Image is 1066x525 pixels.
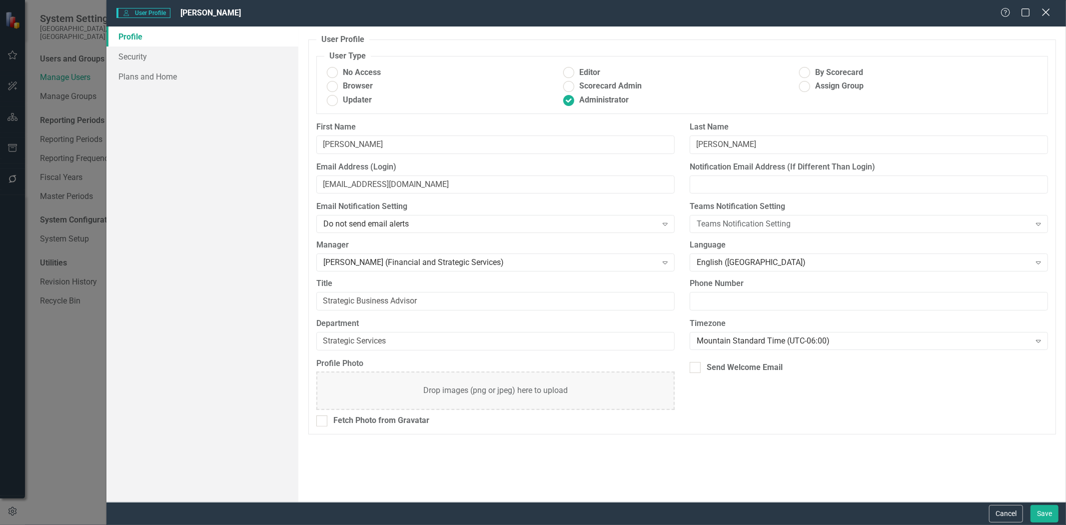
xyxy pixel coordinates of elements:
[316,121,675,133] label: First Name
[690,201,1048,212] label: Teams Notification Setting
[180,8,241,17] span: [PERSON_NAME]
[316,318,675,329] label: Department
[324,50,371,62] legend: User Type
[323,257,657,268] div: [PERSON_NAME] (Financial and Strategic Services)
[316,239,675,251] label: Manager
[106,46,298,66] a: Security
[707,362,783,373] div: Send Welcome Email
[815,80,864,92] span: Assign Group
[316,161,675,173] label: Email Address (Login)
[989,505,1023,522] button: Cancel
[343,67,381,78] span: No Access
[690,239,1048,251] label: Language
[1031,505,1059,522] button: Save
[815,67,863,78] span: By Scorecard
[690,278,1048,289] label: Phone Number
[316,34,369,45] legend: User Profile
[316,201,675,212] label: Email Notification Setting
[579,94,629,106] span: Administrator
[690,318,1048,329] label: Timezone
[579,80,642,92] span: Scorecard Admin
[116,8,170,18] span: User Profile
[333,415,429,426] div: Fetch Photo from Gravatar
[106,26,298,46] a: Profile
[697,335,1030,346] div: Mountain Standard Time (UTC-06:00)
[343,80,373,92] span: Browser
[690,161,1048,173] label: Notification Email Address (If Different Than Login)
[697,257,1030,268] div: English ([GEOGRAPHIC_DATA])
[323,218,657,230] div: Do not send email alerts
[343,94,372,106] span: Updater
[690,121,1048,133] label: Last Name
[579,67,600,78] span: Editor
[316,278,675,289] label: Title
[697,218,1030,230] div: Teams Notification Setting
[316,358,675,369] label: Profile Photo
[423,385,568,396] div: Drop images (png or jpeg) here to upload
[106,66,298,86] a: Plans and Home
